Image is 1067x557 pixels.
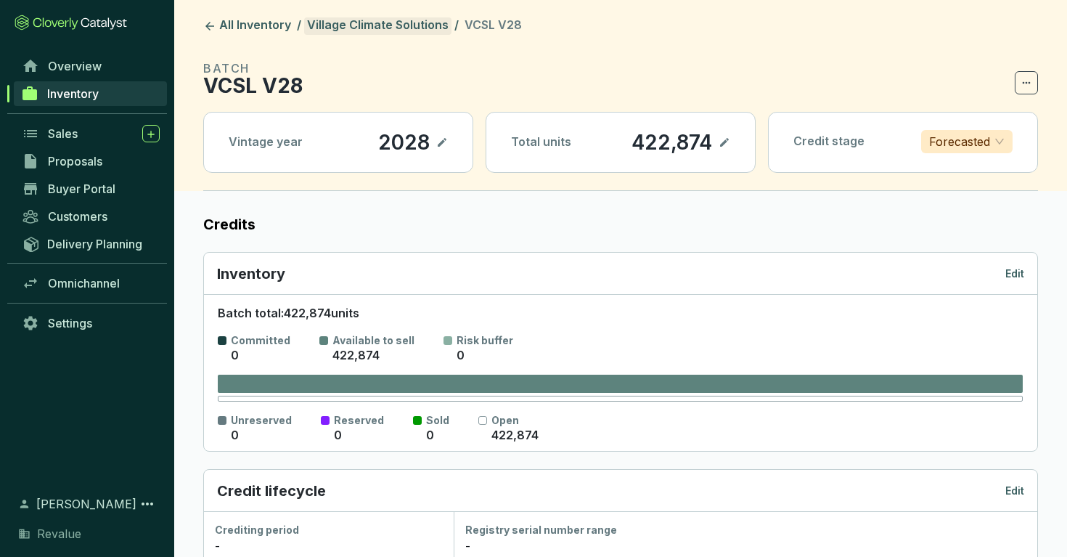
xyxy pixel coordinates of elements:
span: Sales [48,126,78,141]
div: - [215,537,442,555]
a: Omnichannel [15,271,167,296]
a: Buyer Portal [15,176,167,201]
div: Crediting period [215,523,442,537]
p: Batch total: 422,874 units [218,306,1023,322]
p: VCSL V28 [203,77,303,94]
a: All Inventory [200,17,294,35]
p: Forecasted [929,131,990,153]
p: 422,874 [332,348,380,364]
p: Inventory [217,264,285,284]
span: Settings [48,316,92,330]
p: Sold [426,413,449,428]
a: Settings [15,311,167,336]
span: VCSL V28 [465,17,522,32]
p: Credit lifecycle [217,481,326,501]
span: Customers [48,209,107,224]
p: 0 [426,428,434,444]
a: Inventory [14,81,167,106]
label: Credits [203,214,1038,235]
p: Available to sell [332,333,414,348]
p: Edit [1005,267,1024,281]
a: Village Climate Solutions [304,17,451,35]
p: Edit [1005,484,1024,498]
a: Delivery Planning [15,232,167,256]
p: Open [491,413,539,428]
p: 0 [231,348,239,364]
span: Proposals [48,154,102,168]
p: 0 [334,428,342,444]
p: Unreserved [231,413,292,428]
span: [PERSON_NAME] [36,495,136,513]
span: Overview [48,59,102,73]
p: 2028 [377,130,430,155]
span: Buyer Portal [48,182,115,196]
a: Customers [15,204,167,229]
p: 0 [231,428,239,444]
p: Vintage year [229,134,303,150]
p: BATCH [203,60,303,77]
span: Revalue [37,525,81,542]
p: Reserved [334,413,384,428]
a: Sales [15,121,167,146]
p: Credit stage [793,134,864,150]
span: 0 [457,348,465,362]
div: - [465,537,1026,555]
div: Registry serial number range [465,523,1026,537]
p: 422,874 [631,130,713,155]
li: / [454,17,459,35]
span: Inventory [47,86,99,101]
p: Committed [231,333,290,348]
a: Overview [15,54,167,78]
li: / [297,17,301,35]
p: 422,874 [491,428,539,444]
p: Risk buffer [457,333,513,348]
a: Proposals [15,149,167,174]
span: Delivery Planning [47,237,142,251]
span: Omnichannel [48,276,120,290]
p: Total units [511,134,571,150]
